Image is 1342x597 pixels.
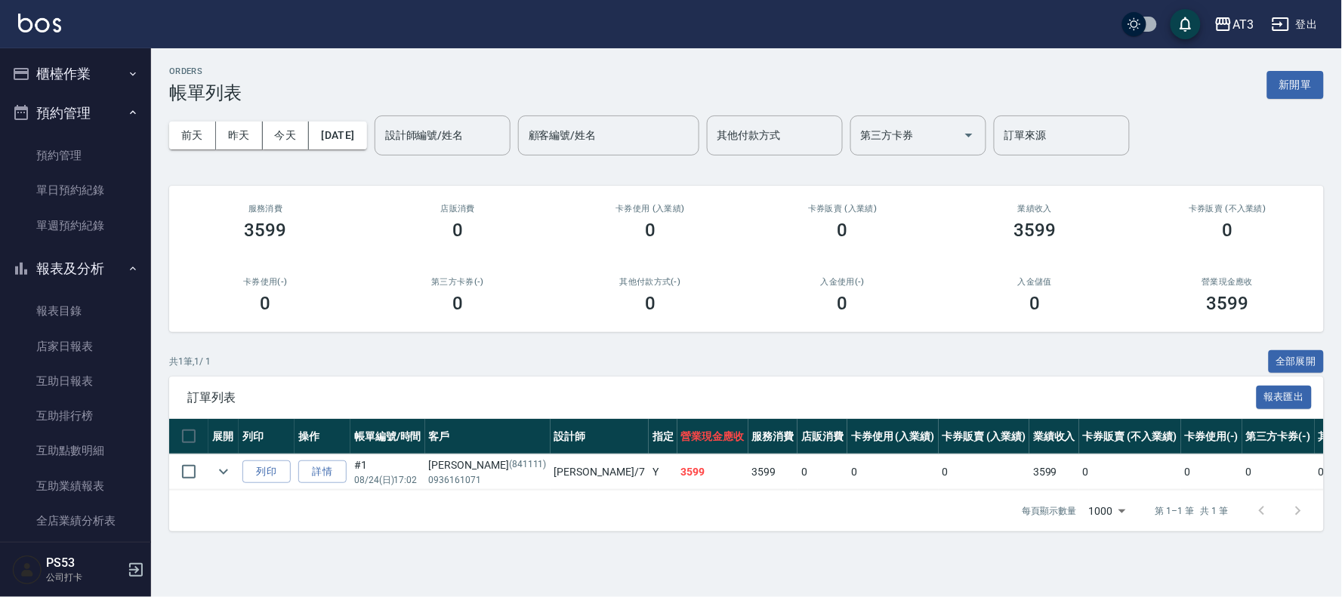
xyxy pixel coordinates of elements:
a: 詳情 [298,460,347,484]
th: 設計師 [551,419,649,454]
h3: 0 [452,220,463,241]
th: 指定 [649,419,677,454]
h2: 店販消費 [380,204,536,214]
td: 0 [939,454,1030,490]
td: 0 [1242,454,1315,490]
td: 0 [1079,454,1180,490]
a: 互助點數明細 [6,433,145,468]
button: 預約管理 [6,94,145,133]
a: 互助排行榜 [6,399,145,433]
h3: 0 [838,293,848,314]
a: 店家日報表 [6,329,145,364]
img: Person [12,555,42,585]
th: 列印 [239,419,295,454]
th: 店販消費 [797,419,847,454]
th: 客戶 [425,419,551,454]
th: 營業現金應收 [677,419,748,454]
h3: 3599 [1207,293,1249,314]
button: [DATE] [309,122,366,149]
th: 卡券販賣 (不入業績) [1079,419,1180,454]
p: 共 1 筆, 1 / 1 [169,355,211,368]
th: 展開 [208,419,239,454]
th: 業績收入 [1029,419,1079,454]
th: 卡券使用(-) [1181,419,1243,454]
p: 0936161071 [429,473,547,487]
th: 卡券使用 (入業績) [847,419,939,454]
h3: 服務消費 [187,204,344,214]
button: 登出 [1266,11,1324,38]
button: 全部展開 [1269,350,1325,374]
h3: 0 [645,293,656,314]
button: 前天 [169,122,216,149]
h2: 其他付款方式(-) [572,277,729,287]
p: 公司打卡 [46,571,123,584]
h2: 業績收入 [957,204,1113,214]
h2: 卡券使用(-) [187,277,344,287]
td: 3599 [1029,454,1079,490]
button: 列印 [242,460,291,484]
td: 0 [847,454,939,490]
button: 今天 [263,122,310,149]
a: 互助日報表 [6,364,145,399]
td: Y [649,454,677,490]
button: AT3 [1208,9,1260,40]
h3: 0 [1223,220,1233,241]
div: 1000 [1083,491,1131,531]
button: 昨天 [216,122,263,149]
td: #1 [350,454,425,490]
h2: 卡券使用 (入業績) [572,204,729,214]
th: 操作 [295,419,350,454]
h2: 入金儲值 [957,277,1113,287]
td: 3599 [748,454,798,490]
a: 單日預約紀錄 [6,173,145,208]
a: 報表目錄 [6,294,145,328]
button: 報表及分析 [6,249,145,288]
p: 08/24 (日) 17:02 [354,473,421,487]
p: 第 1–1 筆 共 1 筆 [1155,504,1229,518]
button: 新開單 [1267,71,1324,99]
h2: 第三方卡券(-) [380,277,536,287]
h3: 0 [452,293,463,314]
td: 0 [1181,454,1243,490]
p: (841111) [509,457,547,473]
div: AT3 [1232,15,1254,34]
td: 0 [797,454,847,490]
h2: 入金使用(-) [764,277,921,287]
h3: 0 [645,220,656,241]
a: 設計師日報表 [6,538,145,573]
h2: 卡券販賣 (不入業績) [1149,204,1306,214]
button: Open [957,123,981,147]
h5: PS53 [46,555,123,571]
div: [PERSON_NAME] [429,457,547,473]
a: 互助業績報表 [6,469,145,503]
a: 單週預約紀錄 [6,208,145,243]
h2: 卡券販賣 (入業績) [764,204,921,214]
h3: 0 [1030,293,1041,314]
a: 報表匯出 [1257,389,1313,404]
h3: 0 [838,220,848,241]
button: 櫃檯作業 [6,54,145,94]
h2: ORDERS [169,66,242,76]
h3: 3599 [245,220,287,241]
button: 報表匯出 [1257,386,1313,409]
a: 預約管理 [6,138,145,173]
span: 訂單列表 [187,390,1257,405]
th: 服務消費 [748,419,798,454]
th: 帳單編號/時間 [350,419,425,454]
img: Logo [18,14,61,32]
p: 每頁顯示數量 [1023,504,1077,518]
button: expand row [212,460,235,483]
button: save [1171,9,1201,39]
h2: 營業現金應收 [1149,277,1306,287]
h3: 帳單列表 [169,82,242,103]
th: 第三方卡券(-) [1242,419,1315,454]
h3: 0 [260,293,270,314]
td: [PERSON_NAME] /7 [551,454,649,490]
td: 3599 [677,454,748,490]
h3: 3599 [1014,220,1057,241]
a: 全店業績分析表 [6,503,145,538]
th: 卡券販賣 (入業績) [939,419,1030,454]
a: 新開單 [1267,77,1324,91]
